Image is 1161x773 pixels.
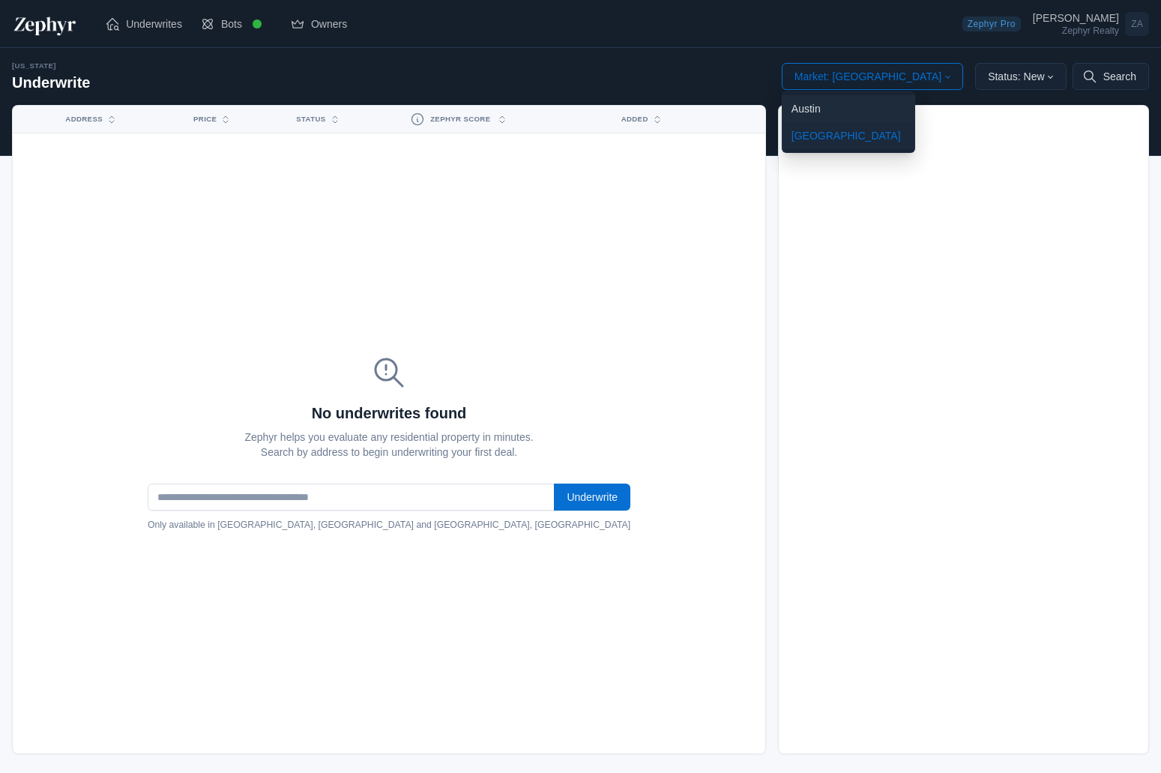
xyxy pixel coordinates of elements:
[191,3,281,45] a: Bots
[962,16,1021,31] span: Zephyr Pro
[1073,63,1149,90] button: Search
[244,430,533,460] p: Zephyr helps you evaluate any residential property in minutes. Search by address to begin underwr...
[554,484,630,511] button: Underwrite
[1033,9,1149,39] a: Open user menu
[1125,12,1149,36] span: ZA
[1033,26,1119,35] div: Zephyr Realty
[148,520,630,530] small: Only available in [GEOGRAPHIC_DATA], [GEOGRAPHIC_DATA] and [GEOGRAPHIC_DATA], [GEOGRAPHIC_DATA]
[975,63,1067,90] button: Status: New
[126,16,182,31] span: Underwrites
[56,107,166,131] button: Address
[410,112,425,127] svg: Zephyr Score
[401,106,594,133] button: Zephyr Score Zephyr Score
[184,107,269,131] button: Price
[312,403,467,424] p: No underwrites found
[1033,13,1119,23] div: [PERSON_NAME]
[281,9,356,39] a: Owners
[287,107,383,131] button: Status
[12,60,90,72] div: [US_STATE]
[430,113,490,125] span: Zephyr Score
[221,16,242,31] span: Bots
[782,63,963,90] button: Market: [GEOGRAPHIC_DATA]
[782,95,914,122] a: Austin
[96,9,191,39] a: Underwrites
[12,12,78,36] img: Zephyr Logo
[311,16,347,31] span: Owners
[612,107,704,131] button: Added
[12,72,90,93] h2: Underwrite
[782,122,914,149] a: [GEOGRAPHIC_DATA]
